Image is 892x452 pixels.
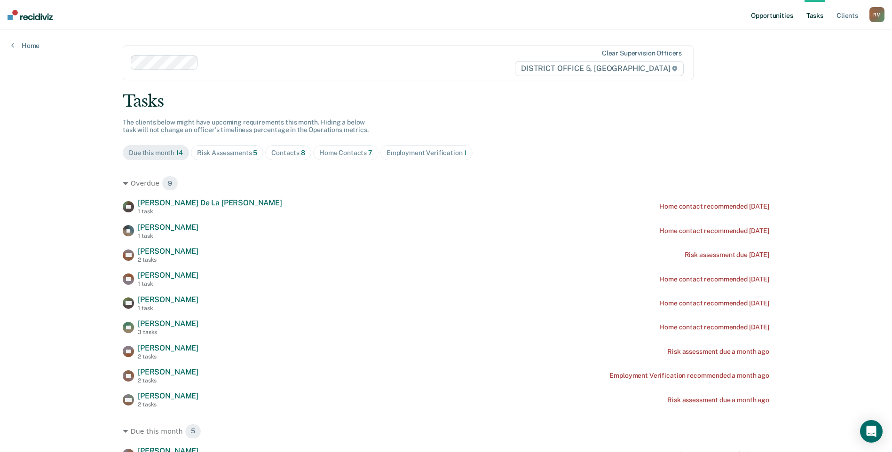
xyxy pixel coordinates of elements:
div: 1 task [138,281,198,287]
span: [PERSON_NAME] [138,391,198,400]
div: Risk assessment due a month ago [667,396,769,404]
span: [PERSON_NAME] De La [PERSON_NAME] [138,198,282,207]
div: Home contact recommended [DATE] [659,299,769,307]
span: [PERSON_NAME] [138,343,198,352]
span: [PERSON_NAME] [138,367,198,376]
div: Employment Verification recommended a month ago [609,372,769,380]
div: 2 tasks [138,401,198,408]
div: Home contact recommended [DATE] [659,275,769,283]
button: RM [869,7,884,22]
span: 14 [176,149,183,156]
div: Due this month 5 [123,424,769,439]
div: Home Contacts [319,149,372,157]
span: [PERSON_NAME] [138,223,198,232]
span: 8 [301,149,305,156]
div: Tasks [123,92,769,111]
div: 2 tasks [138,377,198,384]
div: 2 tasks [138,353,198,360]
div: Risk Assessments [197,149,258,157]
span: The clients below might have upcoming requirements this month. Hiding a below task will not chang... [123,118,369,134]
span: [PERSON_NAME] [138,271,198,280]
div: Home contact recommended [DATE] [659,203,769,210]
span: 7 [368,149,372,156]
div: 1 task [138,208,282,215]
div: Employment Verification [387,149,467,157]
div: Contacts [271,149,305,157]
div: Home contact recommended [DATE] [659,227,769,235]
span: [PERSON_NAME] [138,247,198,256]
div: Risk assessment due a month ago [667,348,769,356]
div: Overdue 9 [123,176,769,191]
span: [PERSON_NAME] [138,295,198,304]
div: R M [869,7,884,22]
span: 5 [185,424,201,439]
div: 1 task [138,305,198,312]
img: Recidiviz [8,10,53,20]
span: 9 [162,176,178,191]
div: Clear supervision officers [602,49,682,57]
div: 1 task [138,233,198,239]
a: Home [11,41,39,50]
span: 5 [253,149,257,156]
span: DISTRICT OFFICE 5, [GEOGRAPHIC_DATA] [515,61,684,76]
div: Risk assessment due [DATE] [685,251,769,259]
span: [PERSON_NAME] [138,319,198,328]
div: Open Intercom Messenger [860,420,883,443]
div: 3 tasks [138,329,198,335]
div: Due this month [129,149,183,157]
div: 2 tasks [138,257,198,263]
span: 1 [464,149,467,156]
div: Home contact recommended [DATE] [659,323,769,331]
